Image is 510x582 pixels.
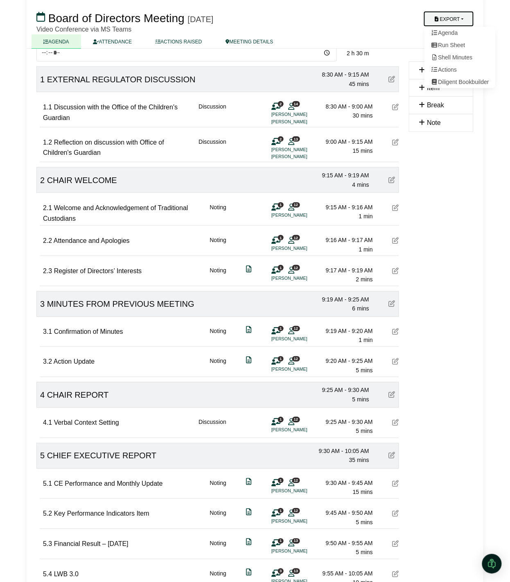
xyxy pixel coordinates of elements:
li: [PERSON_NAME] [271,111,333,118]
a: ATTENDANCE [81,34,144,49]
span: 1 [278,417,284,422]
a: ACTIONS RAISED [144,34,214,49]
a: MEETING DETAILS [214,34,285,49]
span: CHIEF EXECUTIVE REPORT [47,451,156,460]
li: [PERSON_NAME] [271,548,333,555]
a: Actions [424,63,496,76]
span: 12 [292,417,300,422]
span: 2.2 [43,237,52,244]
div: 9:30 AM - 10:05 AM [312,447,369,456]
li: [PERSON_NAME] [271,245,333,252]
span: 15 mins [353,147,373,154]
div: Discussion [199,137,226,161]
li: [PERSON_NAME] [271,336,333,343]
span: 1.2 [43,139,52,146]
span: Note [427,119,441,126]
div: Noting [210,236,226,254]
span: 13 [292,136,300,142]
span: 5 mins [356,428,373,435]
span: 4.1 [43,419,52,426]
a: Agenda [424,27,496,39]
span: 30 mins [353,112,373,119]
div: [DATE] [188,14,214,24]
a: Shell Minutes [424,51,496,63]
span: 12 [292,202,300,208]
span: 5.3 [43,541,52,548]
span: 2 h 30 m [347,50,369,57]
span: 14 [292,101,300,106]
span: 1.1 [43,104,52,111]
span: 1 min [359,246,373,253]
div: 9:16 AM - 9:17 AM [316,236,373,245]
span: 5 mins [352,396,369,403]
span: CHAIR WELCOME [47,176,117,185]
span: 1 [278,356,284,362]
span: 1 [278,539,284,544]
li: [PERSON_NAME] [271,275,333,282]
div: Noting [210,203,226,224]
div: 9:17 AM - 9:19 AM [316,266,373,275]
div: Discussion [199,102,226,125]
span: Welcome and Acknowledgement of Traditional Custodians [43,204,188,222]
span: Reflection on discussion with Office of Children's Guardian [43,139,164,156]
span: 3 [278,568,284,574]
div: 9:19 AM - 9:25 AM [312,295,369,304]
span: 3.2 [43,358,52,365]
li: [PERSON_NAME] [271,488,333,495]
span: Break [427,102,444,109]
span: 1 [278,202,284,208]
span: 2 [278,136,284,142]
span: 5.2 [43,510,52,517]
span: 1 [278,326,284,331]
li: [PERSON_NAME] [271,366,333,373]
span: 5 [40,451,45,460]
div: 8:30 AM - 9:15 AM [312,70,369,79]
span: Item [427,84,440,91]
span: 2.3 [43,267,52,274]
div: 8:30 AM - 9:00 AM [316,102,373,111]
span: 1 [278,235,284,240]
div: Discussion [199,418,226,436]
span: CHAIR REPORT [47,391,109,400]
span: CE Performance and Monthly Update [54,480,163,487]
li: [PERSON_NAME] [271,146,333,153]
span: 2 [40,176,45,185]
span: 12 [292,235,300,240]
div: Noting [210,266,226,284]
span: 1 min [359,337,373,344]
div: Open Intercom Messenger [482,554,502,574]
span: 1 [278,265,284,270]
li: [PERSON_NAME] [271,427,333,434]
span: 5 mins [356,549,373,556]
span: MINUTES FROM PREVIOUS MEETING [47,299,194,308]
li: [PERSON_NAME] [271,212,333,219]
span: 12 [292,508,300,514]
span: 2 [278,101,284,106]
div: Noting [210,539,226,557]
a: Diligent Bookbuilder [424,76,496,88]
span: 12 [292,265,300,270]
div: 9:50 AM - 9:55 AM [316,539,373,548]
div: Noting [210,357,226,375]
span: Discussion with the Office of the Children's Guardian [43,104,178,121]
span: Attendance and Apologies [54,237,130,244]
span: 13 [292,568,300,574]
a: AGENDA [32,34,81,49]
span: 3 [40,299,45,308]
div: 9:15 AM - 9:16 AM [316,203,373,212]
span: 13 [292,539,300,544]
span: 12 [292,478,300,483]
span: 1 min [359,213,373,220]
span: 2 mins [356,276,373,283]
div: 9:15 AM - 9:19 AM [312,171,369,180]
a: Run Sheet [424,39,496,51]
span: 5 mins [356,519,373,526]
li: [PERSON_NAME] [271,518,333,525]
span: Confirmation of Minutes [54,328,123,335]
span: Key Performance Indicators Item [54,510,149,517]
div: 9:45 AM - 9:50 AM [316,509,373,518]
span: 12 [292,356,300,362]
span: 45 mins [349,81,369,87]
li: [PERSON_NAME] [271,153,333,160]
span: 4 mins [352,181,369,188]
